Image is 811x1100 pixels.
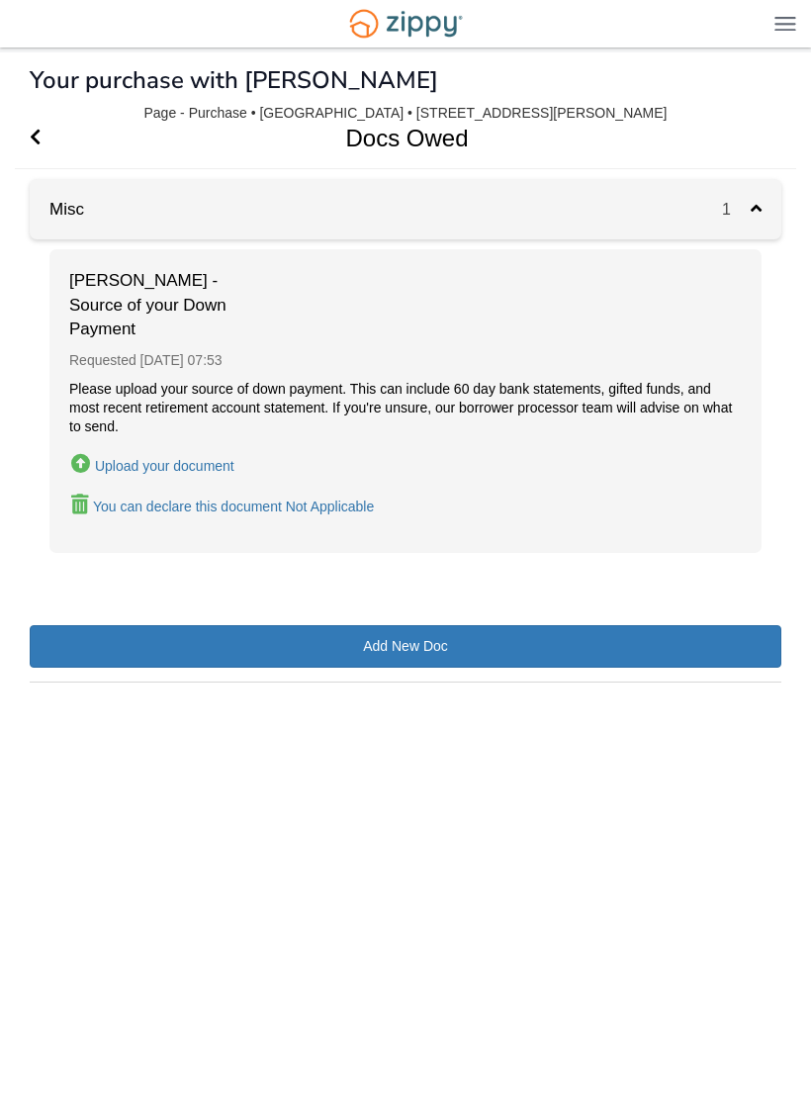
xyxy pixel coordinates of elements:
[69,493,376,519] button: Declare Michelle Page - Source of your Down Payment not applicable
[144,105,668,122] div: Page - Purchase • [GEOGRAPHIC_DATA] • [STREET_ADDRESS][PERSON_NAME]
[30,67,438,93] h1: Your purchase with [PERSON_NAME]
[30,108,41,168] a: Go Back
[30,200,84,219] a: Misc
[69,269,267,341] span: [PERSON_NAME] - Source of your Down Payment
[69,450,236,479] button: Upload Michelle Page - Source of your Down Payment
[69,341,742,380] div: Requested [DATE] 07:53
[774,16,796,31] img: Mobile Dropdown Menu
[95,458,234,474] div: Upload your document
[30,625,781,668] a: Add New Doc
[93,499,374,514] div: You can declare this document Not Applicable
[69,380,742,436] div: Please upload your source of down payment. This can include 60 day bank statements, gifted funds,...
[722,201,751,218] span: 1
[15,108,773,168] h1: Docs Owed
